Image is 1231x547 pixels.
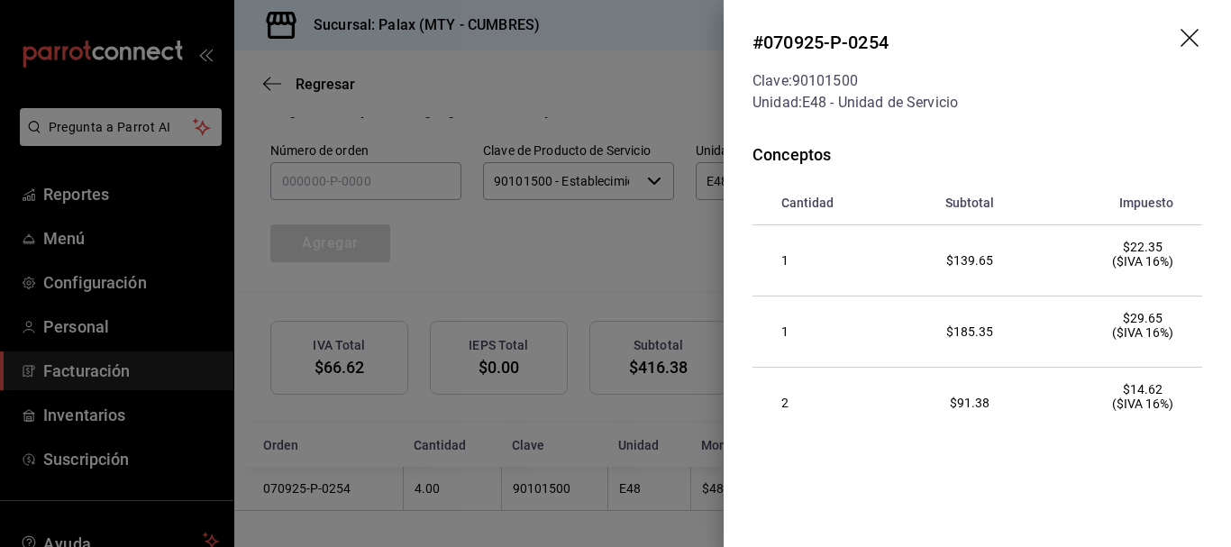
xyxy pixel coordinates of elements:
span: $139.65 [946,253,993,268]
span: $91.38 [950,396,989,410]
button: drag [1181,29,1202,50]
th: Impuesto [1030,181,1202,225]
td: 1 [752,225,909,296]
td: 1 [752,296,909,368]
p: ($ IVA 16% ) [1112,254,1173,269]
th: Cantidad [752,181,909,225]
span: $22.35 [1123,240,1163,254]
div: # 070925-P-0254 [752,29,958,56]
p: ($ IVA 16% ) [1112,397,1173,411]
th: Subtotal [909,181,1029,225]
div: Conceptos [752,142,1202,167]
span: $29.65 [1123,311,1163,325]
div: Unidad: E48 - Unidad de Servicio [752,92,958,114]
span: $185.35 [946,324,993,339]
span: $14.62 [1123,382,1163,397]
p: ($ IVA 16% ) [1112,325,1173,340]
td: 2 [752,368,909,439]
div: Clave: 90101500 [752,70,958,92]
